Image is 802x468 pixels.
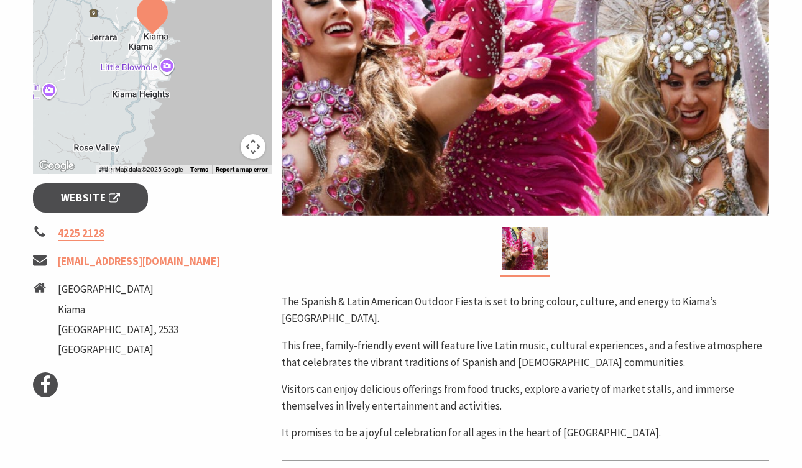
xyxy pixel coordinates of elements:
[58,341,178,358] li: [GEOGRAPHIC_DATA]
[61,190,121,206] span: Website
[282,337,769,371] p: This free, family-friendly event will feature live Latin music, cultural experiences, and a festi...
[282,381,769,415] p: Visitors can enjoy delicious offerings from food trucks, explore a variety of market stalls, and ...
[36,158,77,174] a: Click to see this area on Google Maps
[502,227,548,270] img: Dancers in jewelled pink and silver costumes with feathers, holding their hands up while smiling
[33,183,148,213] a: Website
[241,134,265,159] button: Map camera controls
[99,165,108,174] button: Keyboard shortcuts
[58,321,178,338] li: [GEOGRAPHIC_DATA], 2533
[190,166,208,173] a: Terms (opens in new tab)
[58,301,178,318] li: Kiama
[216,166,268,173] a: Report a map error
[115,166,183,173] span: Map data ©2025 Google
[282,293,769,327] p: The Spanish & Latin American Outdoor Fiesta is set to bring colour, culture, and energy to Kiama’...
[36,158,77,174] img: Google
[58,254,220,268] a: [EMAIL_ADDRESS][DOMAIN_NAME]
[58,226,104,241] a: 4225 2128
[282,424,769,441] p: It promises to be a joyful celebration for all ages in the heart of [GEOGRAPHIC_DATA].
[58,281,178,298] li: [GEOGRAPHIC_DATA]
